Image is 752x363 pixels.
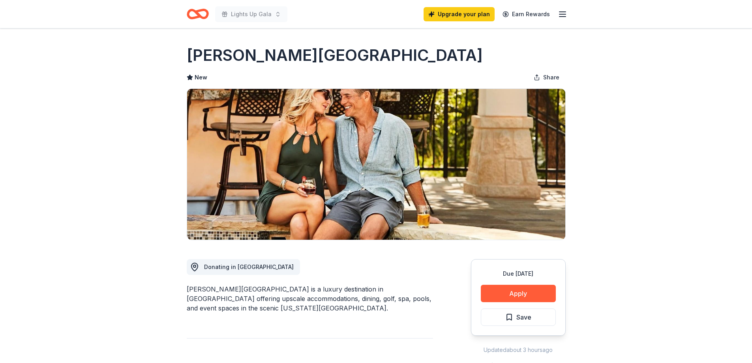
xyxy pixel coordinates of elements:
span: Share [543,73,559,82]
div: [PERSON_NAME][GEOGRAPHIC_DATA] is a luxury destination in [GEOGRAPHIC_DATA] offering upscale acco... [187,284,433,313]
div: Due [DATE] [481,269,556,278]
a: Home [187,5,209,23]
button: Share [527,70,566,85]
div: Updated about 3 hours ago [471,345,566,355]
span: Donating in [GEOGRAPHIC_DATA] [204,263,294,270]
span: Save [516,312,531,322]
a: Earn Rewards [498,7,555,21]
span: Lights Up Gala [231,9,272,19]
h1: [PERSON_NAME][GEOGRAPHIC_DATA] [187,44,483,66]
a: Upgrade your plan [424,7,495,21]
button: Apply [481,285,556,302]
button: Save [481,308,556,326]
span: New [195,73,207,82]
img: Image for La Cantera Resort & Spa [187,89,565,240]
button: Lights Up Gala [215,6,287,22]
